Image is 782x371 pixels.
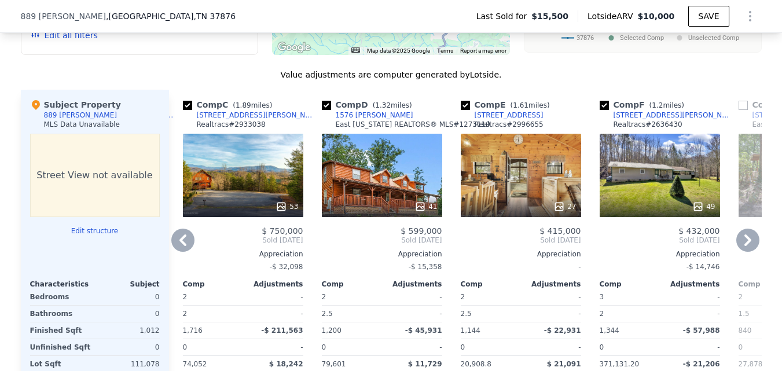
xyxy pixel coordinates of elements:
span: -$ 14,746 [686,263,720,271]
div: Value adjustments are computer generated by Lotside . [21,69,762,80]
button: SAVE [688,6,729,27]
div: - [523,289,581,305]
span: 2 [739,293,743,301]
img: Google [275,40,313,55]
span: Sold [DATE] [183,236,303,245]
div: [STREET_ADDRESS][PERSON_NAME] [614,111,734,120]
a: Open this area in Google Maps (opens a new window) [275,40,313,55]
a: [STREET_ADDRESS] [461,111,544,120]
span: 889 [PERSON_NAME] [21,10,106,22]
span: -$ 45,931 [405,326,442,335]
span: $ 599,000 [401,226,442,236]
span: Last Sold for [476,10,532,22]
div: Appreciation [600,249,720,259]
div: 2 [600,306,658,322]
div: [STREET_ADDRESS] [475,111,544,120]
div: - [384,289,442,305]
span: $ 415,000 [539,226,581,236]
div: - [662,339,720,355]
span: 1.32 [375,101,391,109]
div: 41 [414,201,437,212]
span: -$ 57,988 [683,326,720,335]
span: Lotside ARV [588,10,637,22]
div: - [245,289,303,305]
span: 27,878 [739,360,763,368]
span: 3 [600,293,604,301]
div: Subject [95,280,160,289]
span: 79,601 [322,360,346,368]
div: - [523,306,581,322]
span: $15,500 [531,10,568,22]
span: ( miles) [368,101,417,109]
span: -$ 21,206 [683,360,720,368]
span: $ 18,242 [269,360,303,368]
span: 0 [600,343,604,351]
a: 1576 [PERSON_NAME] [322,111,413,120]
span: 2 [183,293,188,301]
div: 2.5 [322,306,380,322]
span: $ 432,000 [678,226,719,236]
span: 20,908.8 [461,360,491,368]
span: Sold [DATE] [322,236,442,245]
span: 1.61 [513,101,528,109]
div: Comp [600,280,660,289]
div: Characteristics [30,280,95,289]
div: Bedrooms [30,289,93,305]
span: 2 [461,293,465,301]
div: 2.5 [461,306,519,322]
div: Adjustments [382,280,442,289]
span: 74,052 [183,360,207,368]
a: Report a map error [460,47,506,54]
div: 0 [97,339,160,355]
span: , TN 37876 [194,12,236,21]
div: Comp [461,280,521,289]
span: 0 [183,343,188,351]
div: - [384,306,442,322]
text: Unselected Comp [688,34,739,42]
div: - [245,306,303,322]
span: Sold [DATE] [600,236,720,245]
button: Edit structure [30,226,160,236]
span: ( miles) [228,101,277,109]
div: Realtracs # 2636430 [614,120,682,129]
span: $10,000 [637,12,674,21]
span: 0 [322,343,326,351]
div: Comp [183,280,243,289]
text: Selected Comp [620,34,664,42]
span: ( miles) [506,101,555,109]
div: 0 [97,289,160,305]
text: 37876 [577,34,594,42]
div: 53 [276,201,298,212]
span: $ 11,729 [408,360,442,368]
span: $ 21,091 [547,360,581,368]
div: Unfinished Sqft [30,339,93,355]
span: 2 [322,293,326,301]
button: Keyboard shortcuts [351,47,359,53]
div: - [384,339,442,355]
div: - [461,259,581,275]
span: 0 [739,343,743,351]
div: Adjustments [660,280,720,289]
div: Appreciation [322,249,442,259]
span: -$ 22,931 [544,326,581,335]
div: Comp C [183,99,277,111]
span: Sold [DATE] [461,236,581,245]
span: 0 [461,343,465,351]
div: Bathrooms [30,306,93,322]
div: 2 [183,306,241,322]
span: 371,131.20 [600,360,640,368]
button: Show Options [739,5,762,28]
span: 1,144 [461,326,480,335]
div: Realtracs # 2996655 [475,120,544,129]
div: 889 [PERSON_NAME] [44,111,117,120]
div: Comp [322,280,382,289]
div: - [245,339,303,355]
div: Subject Property [30,99,121,111]
div: 49 [692,201,715,212]
span: 1,344 [600,326,619,335]
button: Edit all filters [31,30,98,41]
span: ( miles) [645,101,689,109]
a: [STREET_ADDRESS][PERSON_NAME] [600,111,734,120]
div: Appreciation [461,249,581,259]
div: Realtracs # 2933038 [197,120,266,129]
